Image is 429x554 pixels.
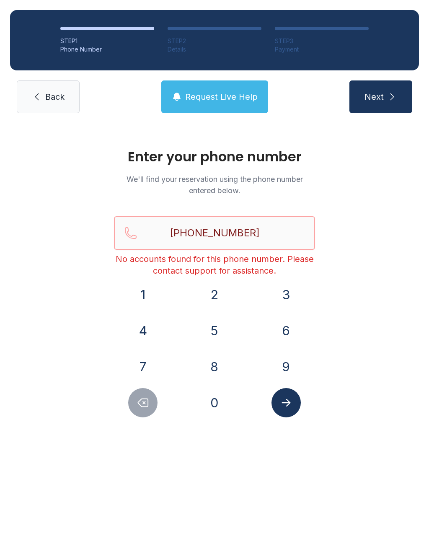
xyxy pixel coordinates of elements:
[364,91,384,103] span: Next
[168,45,261,54] div: Details
[275,45,369,54] div: Payment
[60,45,154,54] div: Phone Number
[271,280,301,309] button: 3
[271,388,301,417] button: Submit lookup form
[128,388,158,417] button: Delete number
[271,352,301,381] button: 9
[114,150,315,163] h1: Enter your phone number
[128,280,158,309] button: 1
[275,37,369,45] div: STEP 3
[114,173,315,196] p: We'll find your reservation using the phone number entered below.
[60,37,154,45] div: STEP 1
[200,316,229,345] button: 5
[114,253,315,277] div: No accounts found for this phone number. Please contact support for assistance.
[200,280,229,309] button: 2
[200,388,229,417] button: 0
[45,91,65,103] span: Back
[271,316,301,345] button: 6
[185,91,258,103] span: Request Live Help
[114,216,315,250] input: Reservation phone number
[128,352,158,381] button: 7
[168,37,261,45] div: STEP 2
[200,352,229,381] button: 8
[128,316,158,345] button: 4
